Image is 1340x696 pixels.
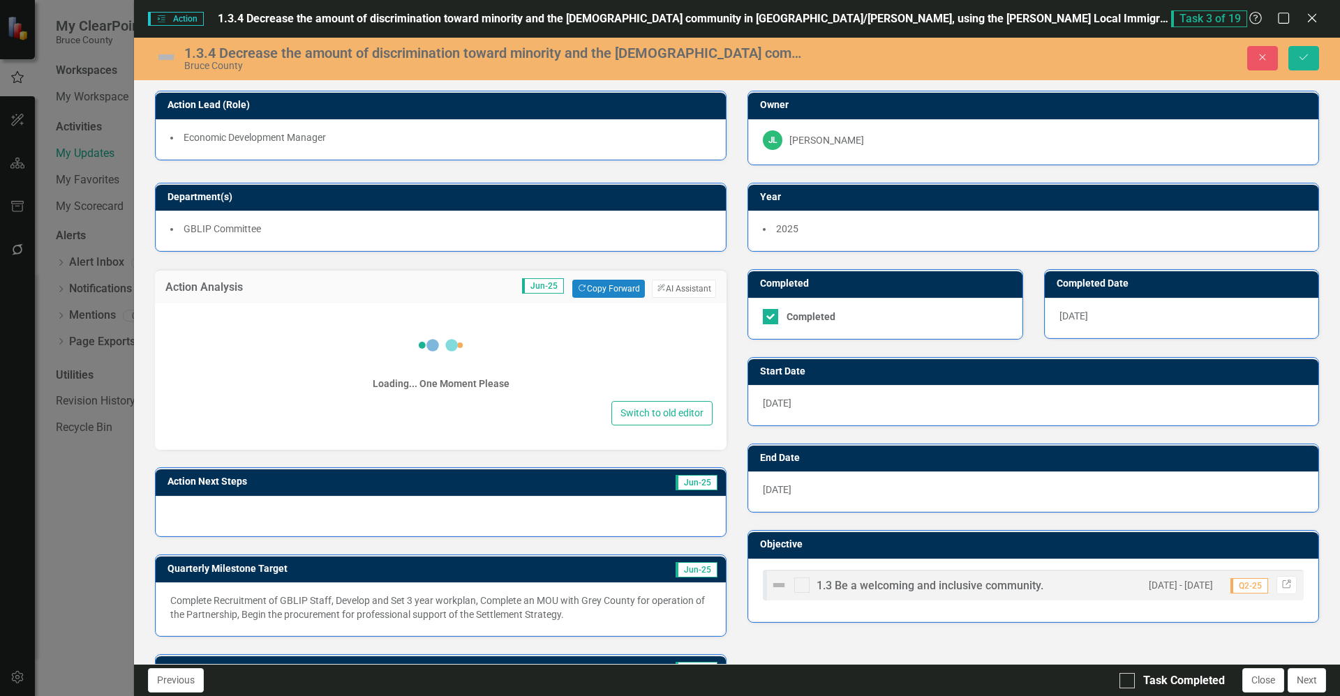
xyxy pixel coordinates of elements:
[817,579,1043,592] span: 1.3 Be a welcoming and inclusive community.
[676,562,717,577] span: Jun-25
[522,278,564,294] span: Jun-25
[155,46,177,68] img: Not Defined
[184,223,261,234] span: GBLIP Committee
[611,401,713,425] button: Switch to old editor
[760,192,1311,202] h3: Year
[676,662,717,677] span: Jun-25
[165,281,322,294] h3: Action Analysis
[1171,10,1247,27] span: Task 3 of 19
[760,278,1015,289] h3: Completed
[167,476,525,487] h3: Action Next Steps
[148,668,204,693] button: Previous
[1143,673,1225,689] div: Task Completed
[170,593,711,621] p: Complete Recruitment of GBLIP Staff, Develop and Set 3 year workplan, Complete an MOU with Grey C...
[760,453,1311,463] h3: End Date
[184,61,810,71] div: Bruce County
[770,577,787,593] img: Not Defined
[1149,579,1213,592] small: [DATE] - [DATE]
[1288,668,1326,693] button: Next
[1242,668,1284,693] button: Close
[1057,278,1312,289] h3: Completed Date
[148,12,204,26] span: Action
[184,132,326,143] span: Economic Development Manager
[763,398,791,409] span: [DATE]
[1059,310,1088,321] span: [DATE]
[760,366,1311,377] h3: Start Date
[652,280,716,298] button: AI Assistant
[1230,578,1268,593] span: Q2-25
[184,45,810,61] div: 1.3.4 Decrease the amount of discrimination toward minority and the [DEMOGRAPHIC_DATA] community ...
[167,663,576,674] h3: Quarterly Milestone Results
[373,377,509,391] div: Loading... One Moment Please
[789,133,864,147] div: [PERSON_NAME]
[167,192,719,202] h3: Department(s)
[167,563,573,574] h3: Quarterly Milestone Target
[763,130,782,150] div: JL
[763,484,791,495] span: [DATE]
[167,100,719,110] h3: Action Lead (Role)
[776,223,798,234] span: 2025
[760,539,1311,550] h3: Objective
[676,475,717,490] span: Jun-25
[572,280,644,298] button: Copy Forward
[760,100,1311,110] h3: Owner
